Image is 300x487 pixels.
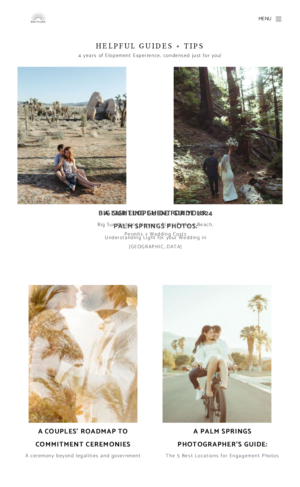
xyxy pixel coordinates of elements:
h1: Helpful Guides + Tips [17,41,283,51]
span: Menu [255,16,275,22]
p: A ceremony beyond legalities and government [17,451,149,461]
a: Big Sur Wedding Venues, State Parks + Beach, Permits + Wedding Costs [97,221,216,238]
a: A PALM SPRINGS PHOTOGRAPHER'S GUIDE: [177,426,267,450]
a: Big Sur Elopement Guide 2024 [98,208,213,219]
strong: A Couples' roadmap to Commitment Ceremonies [36,426,130,450]
img: Rise in Love Photography [17,6,60,32]
a: Menu [255,16,283,22]
p: 4 years of Elopement Experience, condensed just for you! [17,51,283,60]
a: The 5 Best Locations for Engagement Photos [166,452,279,460]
